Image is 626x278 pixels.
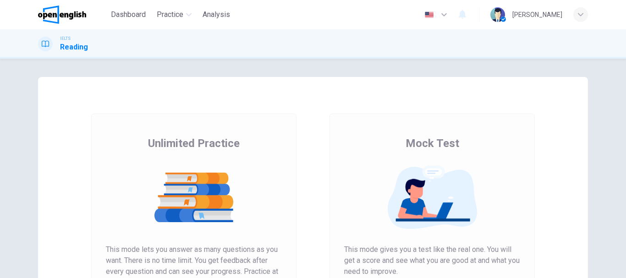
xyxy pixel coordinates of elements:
span: This mode gives you a test like the real one. You will get a score and see what you are good at a... [344,244,520,277]
span: IELTS [60,35,71,42]
button: Analysis [199,6,234,23]
div: [PERSON_NAME] [512,9,562,20]
img: Profile picture [490,7,505,22]
span: Practice [157,9,183,20]
span: Unlimited Practice [148,136,240,151]
a: OpenEnglish logo [38,5,107,24]
span: Analysis [203,9,230,20]
button: Dashboard [107,6,149,23]
button: Practice [153,6,195,23]
h1: Reading [60,42,88,53]
span: Mock Test [406,136,459,151]
img: OpenEnglish logo [38,5,86,24]
img: en [423,11,435,18]
span: Dashboard [111,9,146,20]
